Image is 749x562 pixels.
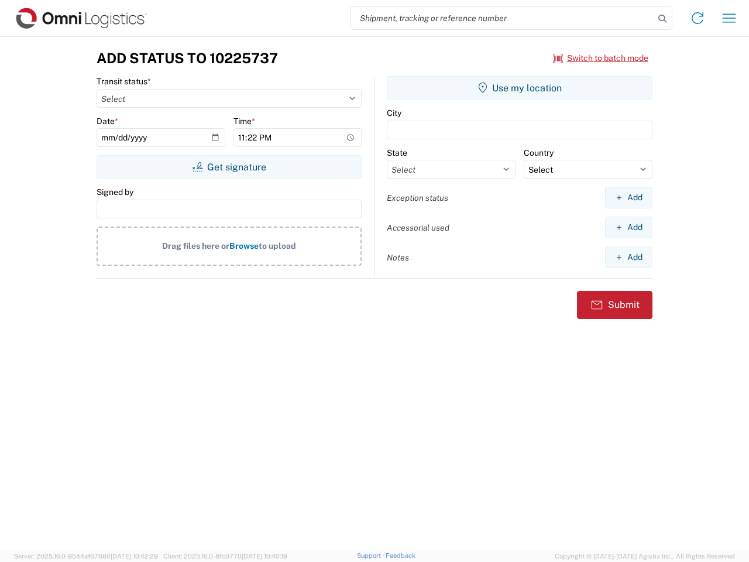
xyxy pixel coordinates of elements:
[524,148,554,158] label: Country
[242,553,287,560] span: [DATE] 10:40:19
[351,7,654,29] input: Shipment, tracking or reference number
[387,148,407,158] label: State
[387,76,652,100] button: Use my location
[387,252,409,263] label: Notes
[97,76,151,87] label: Transit status
[97,155,362,179] button: Get signature
[387,193,448,203] label: Exception status
[162,241,229,251] span: Drag files here or
[387,108,401,118] label: City
[97,50,278,67] h3: Add Status to 10225737
[14,553,158,560] span: Server: 2025.16.0-9544af67660
[97,116,118,126] label: Date
[605,246,652,268] button: Add
[229,241,259,251] span: Browse
[233,116,255,126] label: Time
[387,222,449,233] label: Accessorial used
[555,551,735,561] span: Copyright © [DATE]-[DATE] Agistix Inc., All Rights Reserved
[605,187,652,208] button: Add
[163,553,287,560] span: Client: 2025.16.0-8fc0770
[605,217,652,238] button: Add
[259,241,296,251] span: to upload
[386,552,415,559] a: Feedback
[97,187,133,197] label: Signed by
[577,291,652,319] button: Submit
[357,552,386,559] a: Support
[553,49,648,68] button: Switch to batch mode
[111,553,158,560] span: [DATE] 10:42:29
